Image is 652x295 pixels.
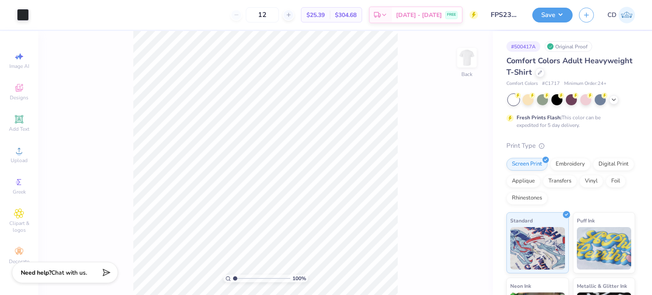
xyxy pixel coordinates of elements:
div: Digital Print [593,158,634,171]
span: Standard [510,216,533,225]
div: Foil [606,175,626,188]
span: $25.39 [306,11,325,20]
a: CD [607,7,635,23]
div: Print Type [506,141,635,151]
span: Neon Ink [510,281,531,290]
div: Back [461,70,472,78]
button: Save [532,8,573,22]
div: This color can be expedited for 5 day delivery. [517,114,621,129]
div: Screen Print [506,158,548,171]
img: Puff Ink [577,227,632,270]
span: CD [607,10,616,20]
span: Image AI [9,63,29,70]
span: Greek [13,188,26,195]
span: FREE [447,12,456,18]
span: Metallic & Glitter Ink [577,281,627,290]
span: $304.68 [335,11,357,20]
div: Applique [506,175,540,188]
div: Original Proof [545,41,592,52]
div: # 500417A [506,41,540,52]
img: Back [458,49,475,66]
span: # C1717 [542,80,560,87]
span: Puff Ink [577,216,595,225]
input: Untitled Design [484,6,526,23]
span: Designs [10,94,28,101]
span: Comfort Colors [506,80,538,87]
span: 100 % [292,275,306,282]
span: Minimum Order: 24 + [564,80,607,87]
div: Embroidery [550,158,590,171]
span: Comfort Colors Adult Heavyweight T-Shirt [506,56,632,77]
span: [DATE] - [DATE] [396,11,442,20]
span: Add Text [9,126,29,132]
strong: Need help? [21,269,51,277]
div: Vinyl [579,175,603,188]
span: Chat with us. [51,269,87,277]
img: Crishel Dayo Isa [618,7,635,23]
span: Decorate [9,258,29,265]
div: Transfers [543,175,577,188]
div: Rhinestones [506,192,548,205]
span: Clipart & logos [4,220,34,233]
strong: Fresh Prints Flash: [517,114,562,121]
span: Upload [11,157,28,164]
input: – – [246,7,279,22]
img: Standard [510,227,565,270]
